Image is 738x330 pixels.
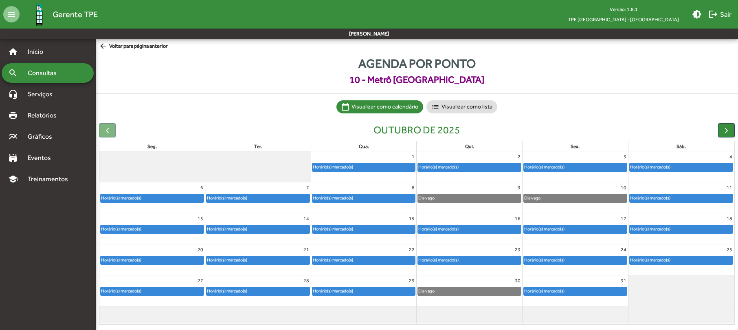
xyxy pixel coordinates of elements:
td: 1 de outubro de 2025 [311,151,417,182]
a: 18 de outubro de 2025 [725,213,734,224]
div: Horário(s) marcado(s) [312,194,354,202]
div: Horário(s) marcado(s) [312,256,354,264]
a: 13 de outubro de 2025 [196,213,205,224]
a: 10 de outubro de 2025 [619,182,628,193]
td: 24 de outubro de 2025 [523,244,628,275]
span: Gerente TPE [53,8,98,21]
span: Serviços [23,89,64,99]
a: 9 de outubro de 2025 [516,182,522,193]
span: Treinamentos [23,174,78,184]
td: 13 de outubro de 2025 [99,213,205,244]
td: 20 de outubro de 2025 [99,244,205,275]
div: Horário(s) marcado(s) [418,225,459,233]
mat-icon: school [8,174,18,184]
div: Horário(s) marcado(s) [630,256,671,264]
div: Horário(s) marcado(s) [101,256,142,264]
div: Horário(s) marcado(s) [312,163,354,171]
span: TPE [GEOGRAPHIC_DATA] - [GEOGRAPHIC_DATA] [562,14,685,24]
a: 24 de outubro de 2025 [619,244,628,255]
div: Horário(s) marcado(s) [206,194,248,202]
a: 11 de outubro de 2025 [725,182,734,193]
button: Sair [705,7,735,22]
span: Voltar para página anterior [99,42,168,51]
div: Horário(s) marcado(s) [418,163,459,171]
a: 30 de outubro de 2025 [513,275,522,286]
mat-icon: list [431,103,439,111]
div: Horário(s) marcado(s) [630,225,671,233]
a: sábado [675,142,687,151]
td: 25 de outubro de 2025 [628,244,734,275]
td: 18 de outubro de 2025 [628,213,734,244]
td: 31 de outubro de 2025 [523,275,628,306]
div: Horário(s) marcado(s) [630,194,671,202]
span: Eventos [23,153,62,163]
span: Início [23,47,55,57]
a: quinta-feira [463,142,476,151]
div: Horário(s) marcado(s) [101,225,142,233]
div: Horário(s) marcado(s) [524,256,565,264]
a: 17 de outubro de 2025 [619,213,628,224]
a: 7 de outubro de 2025 [305,182,311,193]
td: 10 de outubro de 2025 [523,182,628,213]
div: Horário(s) marcado(s) [418,256,459,264]
a: 20 de outubro de 2025 [196,244,205,255]
mat-icon: print [8,111,18,120]
mat-chip: Visualizar como lista [426,100,497,113]
h2: outubro de 2025 [373,124,460,136]
a: 4 de outubro de 2025 [728,151,734,162]
a: 21 de outubro de 2025 [302,244,311,255]
div: Horário(s) marcado(s) [524,163,565,171]
div: Horário(s) marcado(s) [206,256,248,264]
a: quarta-feira [357,142,371,151]
a: 23 de outubro de 2025 [513,244,522,255]
a: 6 de outubro de 2025 [199,182,205,193]
td: 11 de outubro de 2025 [628,182,734,213]
div: Horário(s) marcado(s) [630,163,671,171]
a: 3 de outubro de 2025 [622,151,628,162]
mat-icon: logout [708,9,718,19]
mat-icon: brightness_medium [692,9,702,19]
a: 22 de outubro de 2025 [407,244,416,255]
mat-icon: headset_mic [8,89,18,99]
div: Versão: 1.8.1 [562,4,685,14]
span: Relatórios [23,111,67,120]
td: 23 de outubro de 2025 [417,244,523,275]
td: 15 de outubro de 2025 [311,213,417,244]
div: Dia vago [418,194,435,202]
a: terça-feira [253,142,264,151]
mat-icon: multiline_chart [8,132,18,142]
td: 3 de outubro de 2025 [523,151,628,182]
span: Agenda por ponto [96,54,738,73]
a: sexta-feira [569,142,581,151]
span: Consultas [23,68,67,78]
span: Gráficos [23,132,63,142]
mat-icon: home [8,47,18,57]
td: 4 de outubro de 2025 [628,151,734,182]
a: 28 de outubro de 2025 [302,275,311,286]
a: 27 de outubro de 2025 [196,275,205,286]
div: Horário(s) marcado(s) [101,287,142,295]
td: 16 de outubro de 2025 [417,213,523,244]
a: 1 de outubro de 2025 [410,151,416,162]
td: 29 de outubro de 2025 [311,275,417,306]
div: Horário(s) marcado(s) [101,194,142,202]
a: 29 de outubro de 2025 [407,275,416,286]
a: 16 de outubro de 2025 [513,213,522,224]
span: Sair [708,7,731,22]
td: 7 de outubro de 2025 [205,182,311,213]
div: Horário(s) marcado(s) [312,225,354,233]
td: 21 de outubro de 2025 [205,244,311,275]
mat-chip: Visualizar como calendário [336,100,423,113]
div: Horário(s) marcado(s) [206,287,248,295]
div: Horário(s) marcado(s) [206,225,248,233]
a: 14 de outubro de 2025 [302,213,311,224]
img: Logo [26,1,53,28]
div: Dia vago [524,194,541,202]
td: 27 de outubro de 2025 [99,275,205,306]
mat-icon: stadium [8,153,18,163]
td: 2 de outubro de 2025 [417,151,523,182]
mat-icon: search [8,68,18,78]
td: 8 de outubro de 2025 [311,182,417,213]
span: 10 - Metrô [GEOGRAPHIC_DATA] [96,73,738,87]
div: Dia vago [418,287,435,295]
